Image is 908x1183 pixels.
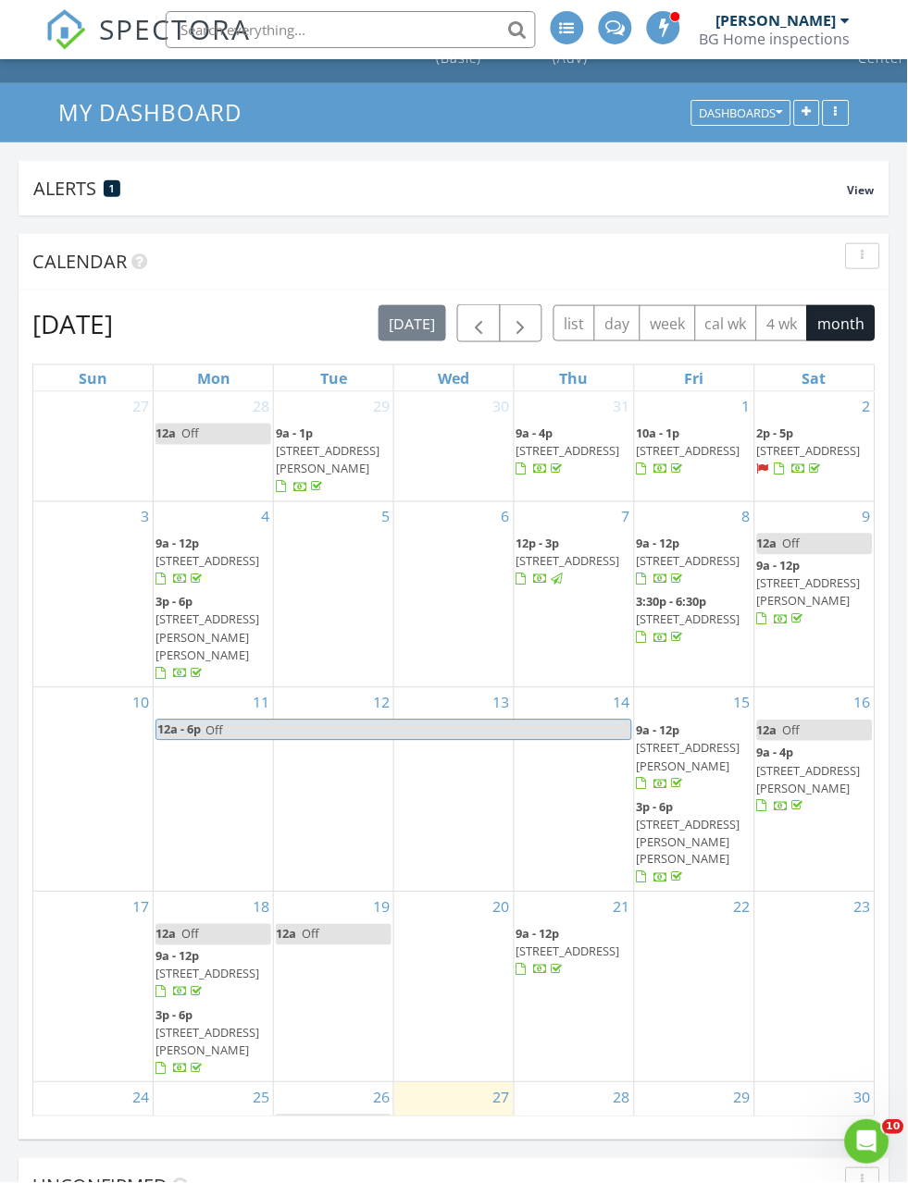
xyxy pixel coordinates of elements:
[554,305,595,341] button: list
[845,1120,889,1165] iframe: Intercom live chat
[276,443,379,477] span: [STREET_ADDRESS][PERSON_NAME]
[276,425,313,442] span: 9a - 1p
[369,893,393,922] a: Go to August 19, 2025
[276,425,379,496] a: 9a - 1p [STREET_ADDRESS][PERSON_NAME]
[637,816,740,868] span: [STREET_ADDRESS][PERSON_NAME][PERSON_NAME]
[516,943,620,960] span: [STREET_ADDRESS]
[516,443,620,460] span: [STREET_ADDRESS]
[634,501,754,687] td: Go to August 8, 2025
[637,796,753,890] a: 3p - 6p [STREET_ADDRESS][PERSON_NAME][PERSON_NAME]
[637,534,753,592] a: 9a - 12p [STREET_ADDRESS]
[129,893,153,922] a: Go to August 17, 2025
[155,1007,193,1024] span: 3p - 6p
[757,762,861,796] span: [STREET_ADDRESS][PERSON_NAME]
[637,721,740,792] a: 9a - 12p [STREET_ADDRESS][PERSON_NAME]
[516,924,632,982] a: 9a - 12p [STREET_ADDRESS]
[610,893,634,922] a: Go to August 21, 2025
[181,425,199,442] span: Off
[757,744,794,760] span: 9a - 4p
[181,926,199,943] span: Off
[155,948,199,965] span: 9a - 12p
[754,501,875,687] td: Go to August 9, 2025
[637,592,753,650] a: 3:30p - 6:30p [STREET_ADDRESS]
[155,592,271,685] a: 3p - 6p [STREET_ADDRESS][PERSON_NAME][PERSON_NAME]
[637,425,680,442] span: 10a - 1p
[155,425,176,442] span: 12a
[155,611,259,663] span: [STREET_ADDRESS][PERSON_NAME][PERSON_NAME]
[317,365,351,391] a: Tuesday
[637,553,740,570] span: [STREET_ADDRESS]
[514,892,634,1082] td: Go to August 21, 2025
[637,424,753,482] a: 10a - 1p [STREET_ADDRESS]
[276,926,296,943] span: 12a
[155,536,259,587] a: 9a - 12p [STREET_ADDRESS]
[58,97,257,128] a: My Dashboard
[434,365,473,391] a: Wednesday
[783,536,801,552] span: Off
[249,1083,273,1113] a: Go to August 25, 2025
[155,926,176,943] span: 12a
[99,9,251,48] span: SPECTORA
[610,1083,634,1113] a: Go to August 28, 2025
[154,688,274,893] td: Go to August 11, 2025
[33,892,154,1082] td: Go to August 17, 2025
[498,502,514,532] a: Go to August 6, 2025
[556,365,592,391] a: Thursday
[75,365,111,391] a: Sunday
[369,688,393,718] a: Go to August 12, 2025
[516,536,620,587] a: 12p - 3p [STREET_ADDRESS]
[154,501,274,687] td: Go to August 4, 2025
[637,1116,740,1168] a: 3p - 6p
[637,1115,753,1173] a: 3p - 6p
[516,1116,560,1133] span: 9a - 12p
[155,946,271,1004] a: 9a - 12p [STREET_ADDRESS]
[379,305,446,341] button: [DATE]
[637,739,740,773] span: [STREET_ADDRESS][PERSON_NAME]
[516,425,554,442] span: 9a - 4p
[45,25,251,64] a: SPECTORA
[637,536,680,552] span: 9a - 12p
[129,688,153,718] a: Go to August 10, 2025
[394,892,515,1082] td: Go to August 20, 2025
[695,305,758,341] button: cal wk
[274,688,394,893] td: Go to August 12, 2025
[691,101,791,127] button: Dashboards
[516,926,620,978] a: 9a - 12p [STREET_ADDRESS]
[33,688,154,893] td: Go to August 10, 2025
[276,1116,296,1133] span: 12a
[516,424,632,482] a: 9a - 4p [STREET_ADDRESS]
[594,305,641,341] button: day
[276,424,392,499] a: 9a - 1p [STREET_ADDRESS][PERSON_NAME]
[757,536,777,552] span: 12a
[757,558,861,628] a: 9a - 12p [STREET_ADDRESS][PERSON_NAME]
[859,392,875,422] a: Go to August 2, 2025
[700,107,783,120] div: Dashboards
[848,182,875,198] span: View
[637,798,740,886] a: 3p - 6p [STREET_ADDRESS][PERSON_NAME][PERSON_NAME]
[730,893,754,922] a: Go to August 22, 2025
[156,721,202,740] span: 12a - 6p
[754,392,875,501] td: Go to August 2, 2025
[457,304,501,342] button: Previous month
[394,392,515,501] td: Go to July 30, 2025
[756,305,808,341] button: 4 wk
[154,392,274,501] td: Go to July 28, 2025
[249,688,273,718] a: Go to August 11, 2025
[739,392,754,422] a: Go to August 1, 2025
[757,1116,794,1133] span: 3p - 6p
[851,1083,875,1113] a: Go to August 30, 2025
[637,720,753,795] a: 9a - 12p [STREET_ADDRESS][PERSON_NAME]
[757,575,861,610] span: [STREET_ADDRESS][PERSON_NAME]
[110,182,115,195] span: 1
[155,594,259,682] a: 3p - 6p [STREET_ADDRESS][PERSON_NAME][PERSON_NAME]
[249,392,273,422] a: Go to July 28, 2025
[757,425,861,477] a: 2p - 5p [STREET_ADDRESS]
[45,9,86,50] img: The Best Home Inspection Software - Spectora
[637,594,707,610] span: 3:30p - 6:30p
[757,721,777,738] span: 12a
[637,611,740,628] span: [STREET_ADDRESS]
[634,392,754,501] td: Go to August 1, 2025
[490,1083,514,1113] a: Go to August 27, 2025
[739,502,754,532] a: Go to August 8, 2025
[783,721,801,738] span: Off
